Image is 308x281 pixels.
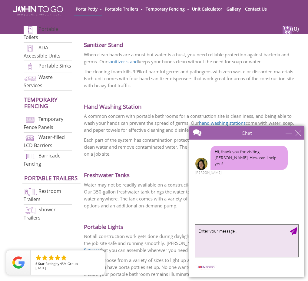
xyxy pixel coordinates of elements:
a: Portable Trailers [103,3,140,15]
span: Star Rating [38,261,55,266]
span: (0) [292,20,299,33]
a: Restroom Trailers [24,188,61,203]
p: A common concern with portable bathrooms for a construction site is cleanliness, and being able t... [84,113,299,134]
h3: Portable Lights [84,215,299,230]
li:  [35,254,42,261]
p: Each part of the system has contamination protection, including dual reservoir tanks that dispens... [84,137,299,157]
li:  [54,254,61,261]
img: shower-trailers-new.png [24,206,37,214]
a: Barricade Fencing [24,152,61,167]
img: ADA-units-new.png [24,44,37,52]
img: waste-services-new.png [24,74,37,82]
a: Temporary Fencing [24,96,57,110]
a: Contact Us [243,3,268,15]
li:  [48,254,55,261]
a: Temporary Fence Panels [24,116,63,131]
h3: Freshwater Tanks [84,164,299,178]
p: The cleaning foam kills 99% of harmful germs and pathogens with zero waste or discarded materials... [84,68,299,89]
p: Not all construction work gets done during daylight hours. When the sun sets, proper lighting kee... [84,233,299,254]
h3: Hand Washing Station [84,95,299,110]
a: Portable trailers [24,174,78,182]
span: NSM Group [59,261,78,266]
a: Temporary Fencing [144,3,186,15]
a: Portable Toilets [24,26,58,41]
img: JOHN to go [13,6,63,16]
span: [DATE] [35,266,46,270]
span: by [35,262,100,266]
a: hand washing stations [199,120,246,126]
img: chan-link-fencing-new.png [24,116,37,124]
a: Waste Services [24,74,53,89]
a: Porta Potties [24,12,65,20]
a: Gallery [225,3,242,15]
img: restroom-trailers-new.png [24,188,37,196]
a: Unit Calculator [190,3,224,15]
img: portable-toilets-new.png [24,26,37,34]
a: Shower Trailers [24,206,56,221]
img: portable-sinks-new.png [24,62,37,71]
p: When clean hands are a must but water is a bust, you need reliable protection against bacteria an... [84,51,299,65]
span: 5 [35,261,37,266]
a: Portable Sinks [38,62,71,69]
img: water-filled%20barriers-new.png [24,134,37,142]
iframe: Live Chat Box [186,122,308,281]
p: Water may not be readily available on a construction site, but you still need to keep your space ... [84,181,299,209]
a: sanitizer stand [108,58,138,64]
h3: Sanitizer Stand [84,33,299,48]
img: barricade-fencing-icon-new.png [24,152,37,160]
li:  [60,254,68,261]
a: Porta Potty [74,3,99,15]
li:  [41,254,48,261]
a: ADA Accessible Units [24,44,61,59]
img: cart a [283,26,292,34]
a: Water-filled LCD Barriers [24,134,65,149]
img: Review Rating [12,256,25,269]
